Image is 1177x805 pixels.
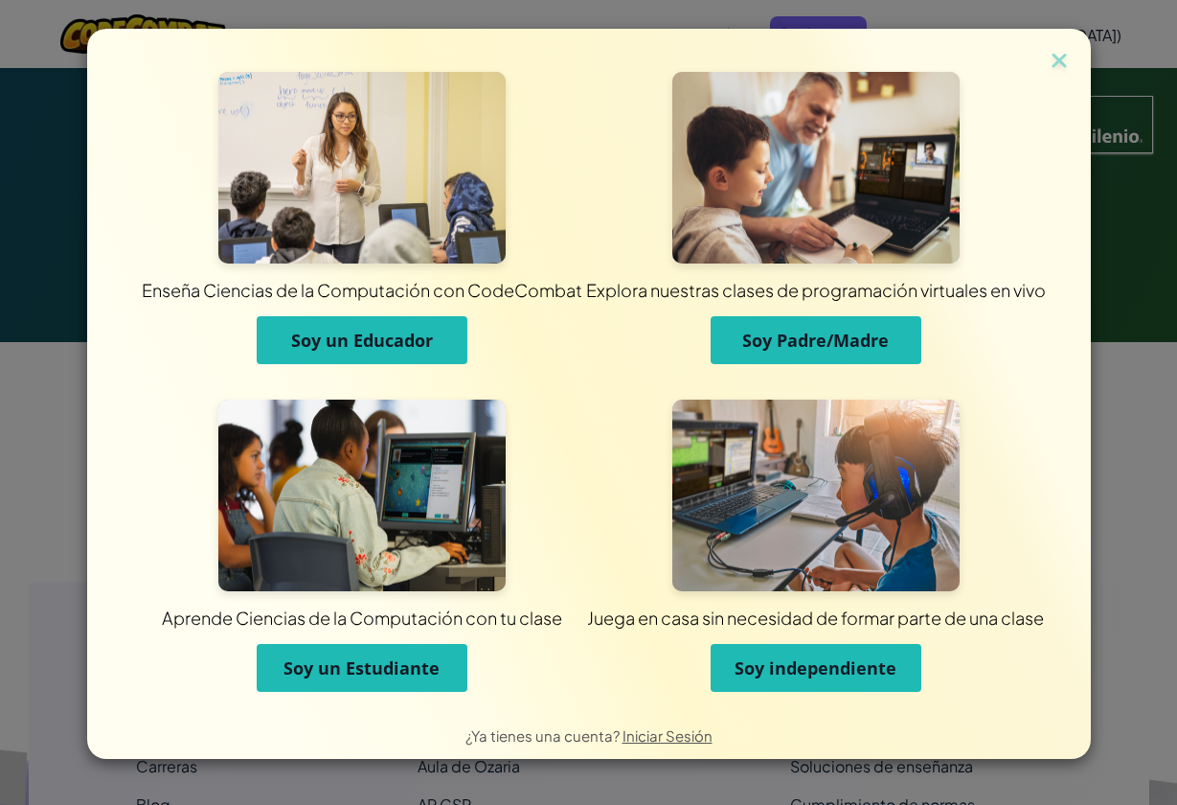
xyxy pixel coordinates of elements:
[257,316,467,364] button: Soy un Educador
[711,644,921,692] button: Soy independiente
[742,329,889,352] span: Soy Padre/Madre
[672,400,960,591] img: Para estudiantes independientes
[465,726,622,745] span: ¿Ya tienes una cuenta?
[291,329,433,352] span: Soy un Educador
[257,644,467,692] button: Soy un Estudiante
[783,19,1158,309] iframe: Diálogo de Acceder con Google
[735,656,896,679] span: Soy independiente
[218,72,506,264] img: Para Docentes
[711,316,921,364] button: Soy Padre/Madre
[672,72,960,264] img: Para Padres
[283,656,440,679] span: Soy un Estudiante
[622,726,713,745] a: Iniciar Sesión
[218,400,506,591] img: Para estudiantes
